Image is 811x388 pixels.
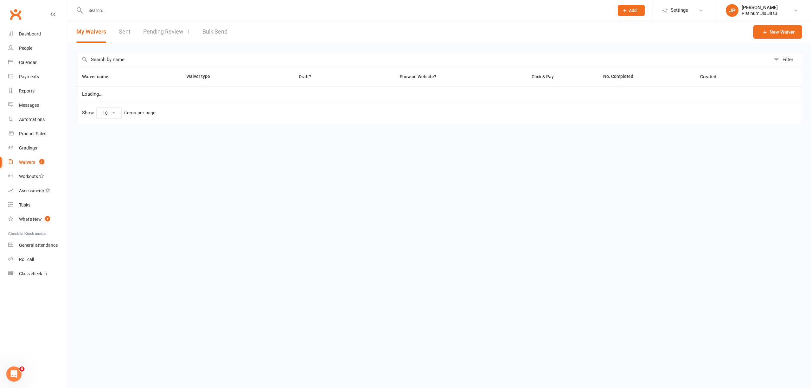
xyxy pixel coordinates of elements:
[532,74,554,79] span: Click & Pay
[293,73,318,80] button: Draft?
[8,112,67,127] a: Automations
[8,70,67,84] a: Payments
[19,145,37,150] div: Gradings
[19,60,37,65] div: Calendar
[8,169,67,184] a: Workouts
[82,73,115,80] button: Waiver name
[19,174,38,179] div: Workouts
[181,67,263,86] th: Waiver type
[700,73,723,80] button: Created
[19,243,58,248] div: General attendance
[19,103,39,108] div: Messages
[742,5,778,10] div: [PERSON_NAME]
[400,74,436,79] span: Show on Website?
[19,117,45,122] div: Automations
[8,41,67,55] a: People
[84,6,610,15] input: Search...
[299,74,311,79] span: Draft?
[8,6,23,22] a: Clubworx
[700,74,723,79] span: Created
[8,55,67,70] a: Calendar
[202,21,227,43] a: Bulk Send
[8,252,67,267] a: Roll call
[76,21,106,43] button: My Waivers
[618,5,645,16] button: Add
[19,74,39,79] div: Payments
[526,73,561,80] button: Click & Pay
[19,271,47,276] div: Class check-in
[187,28,190,35] span: 1
[119,21,131,43] a: Sent
[82,74,115,79] span: Waiver name
[8,98,67,112] a: Messages
[45,216,50,221] span: 1
[124,110,156,116] div: items per page
[19,217,42,222] div: What's New
[8,141,67,155] a: Gradings
[8,127,67,141] a: Product Sales
[143,21,190,43] a: Pending Review1
[19,257,34,262] div: Roll call
[76,86,802,102] td: Loading...
[8,212,67,226] a: What's New1
[629,8,637,13] span: Add
[6,366,22,382] iframe: Intercom live chat
[19,31,41,36] div: Dashboard
[19,131,46,136] div: Product Sales
[19,46,32,51] div: People
[82,107,156,119] div: Show
[753,25,802,39] a: New Waiver
[770,52,802,67] button: Filter
[19,366,24,372] span: 6
[8,184,67,198] a: Assessments
[19,88,35,93] div: Reports
[19,202,30,207] div: Tasks
[19,188,50,193] div: Assessments
[8,198,67,212] a: Tasks
[8,238,67,252] a: General attendance kiosk mode
[597,67,694,86] th: No. Completed
[39,159,44,164] span: 1
[782,56,793,63] div: Filter
[742,10,778,16] div: Platinum Jiu Jitsu
[8,27,67,41] a: Dashboard
[8,84,67,98] a: Reports
[394,73,443,80] button: Show on Website?
[8,155,67,169] a: Waivers 1
[76,52,770,67] input: Search by name
[726,4,738,17] div: JP
[8,267,67,281] a: Class kiosk mode
[671,3,688,17] span: Settings
[19,160,35,165] div: Waivers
